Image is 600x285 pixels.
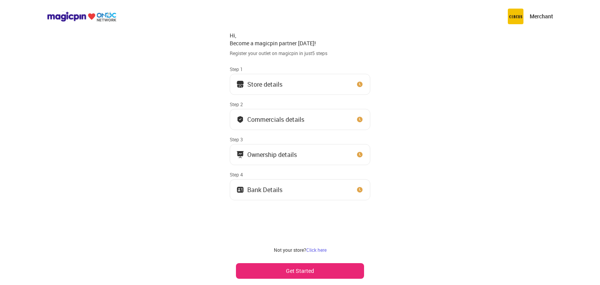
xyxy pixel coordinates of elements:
[356,151,364,159] img: clock_icon_new.67dbf243.svg
[508,9,523,24] img: circus.b677b59b.png
[306,247,327,253] a: Click here
[356,80,364,88] img: clock_icon_new.67dbf243.svg
[356,116,364,123] img: clock_icon_new.67dbf243.svg
[356,186,364,194] img: clock_icon_new.67dbf243.svg
[47,11,116,22] img: ondc-logo-new-small.8a59708e.svg
[247,82,282,86] div: Store details
[230,136,370,142] div: Step 3
[530,12,553,20] p: Merchant
[247,188,282,192] div: Bank Details
[230,109,370,130] button: Commercials details
[236,151,244,159] img: commercials_icon.983f7837.svg
[274,247,306,253] span: Not your store?
[236,263,364,279] button: Get Started
[236,186,244,194] img: ownership_icon.37569ceb.svg
[230,32,370,47] div: Hi, Become a magicpin partner [DATE]!
[230,144,370,165] button: Ownership details
[230,74,370,95] button: Store details
[247,118,304,121] div: Commercials details
[236,116,244,123] img: bank_details_tick.fdc3558c.svg
[247,153,297,157] div: Ownership details
[236,80,244,88] img: storeIcon.9b1f7264.svg
[230,179,370,200] button: Bank Details
[230,101,370,107] div: Step 2
[230,50,370,57] div: Register your outlet on magicpin in just 5 steps
[230,66,370,72] div: Step 1
[230,171,370,178] div: Step 4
